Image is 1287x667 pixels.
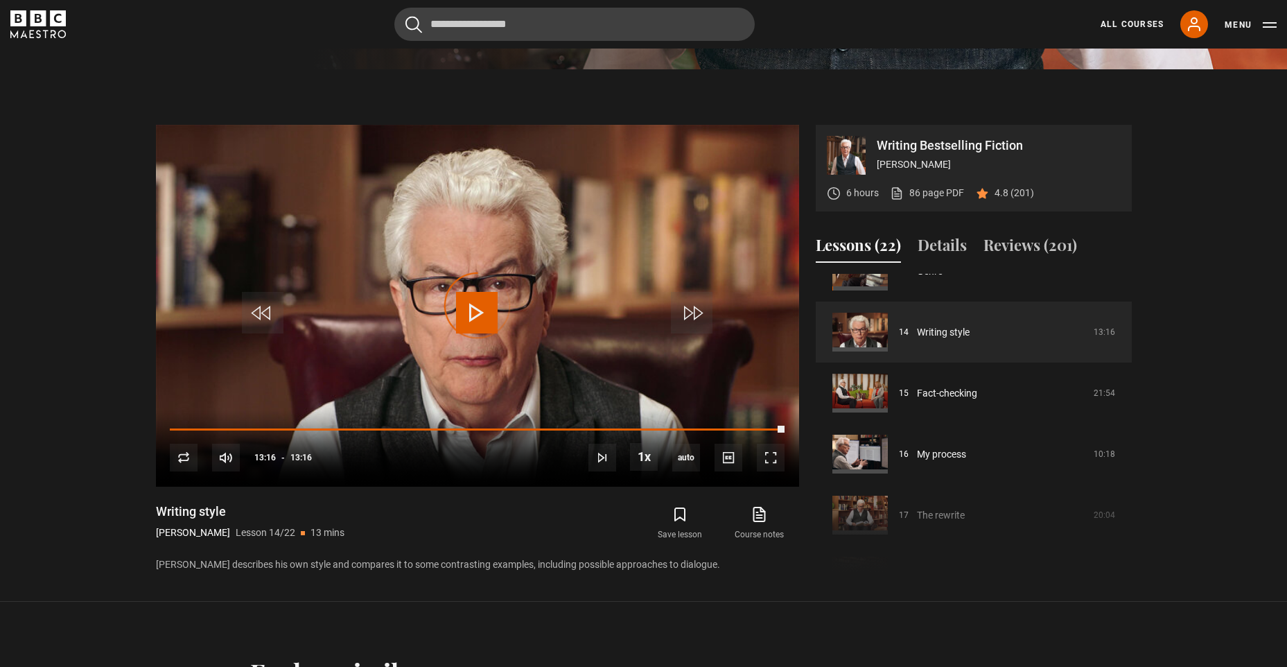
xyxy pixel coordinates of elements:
[156,526,230,540] p: [PERSON_NAME]
[715,444,742,471] button: Captions
[290,445,312,470] span: 13:16
[719,503,798,544] a: Course notes
[640,503,719,544] button: Save lesson
[630,443,658,471] button: Playback Rate
[281,453,285,462] span: -
[1101,18,1164,31] a: All Courses
[846,186,879,200] p: 6 hours
[10,10,66,38] svg: BBC Maestro
[310,526,344,540] p: 13 mins
[917,264,943,279] a: Genre
[917,447,966,462] a: My process
[156,125,799,487] video-js: Video Player
[170,444,198,471] button: Replay
[254,445,276,470] span: 13:16
[1225,18,1277,32] button: Toggle navigation
[917,325,970,340] a: Writing style
[394,8,755,41] input: Search
[405,16,422,33] button: Submit the search query
[983,234,1077,263] button: Reviews (201)
[816,234,901,263] button: Lessons (22)
[877,157,1121,172] p: [PERSON_NAME]
[672,444,700,471] div: Current quality: 360p
[236,526,295,540] p: Lesson 14/22
[890,186,964,200] a: 86 page PDF
[995,186,1034,200] p: 4.8 (201)
[917,386,977,401] a: Fact-checking
[156,557,799,572] p: [PERSON_NAME] describes his own style and compares it to some contrasting examples, including pos...
[170,428,784,431] div: Progress Bar
[877,139,1121,152] p: Writing Bestselling Fiction
[918,234,967,263] button: Details
[757,444,785,471] button: Fullscreen
[212,444,240,471] button: Mute
[156,503,344,520] h1: Writing style
[672,444,700,471] span: auto
[588,444,616,471] button: Next Lesson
